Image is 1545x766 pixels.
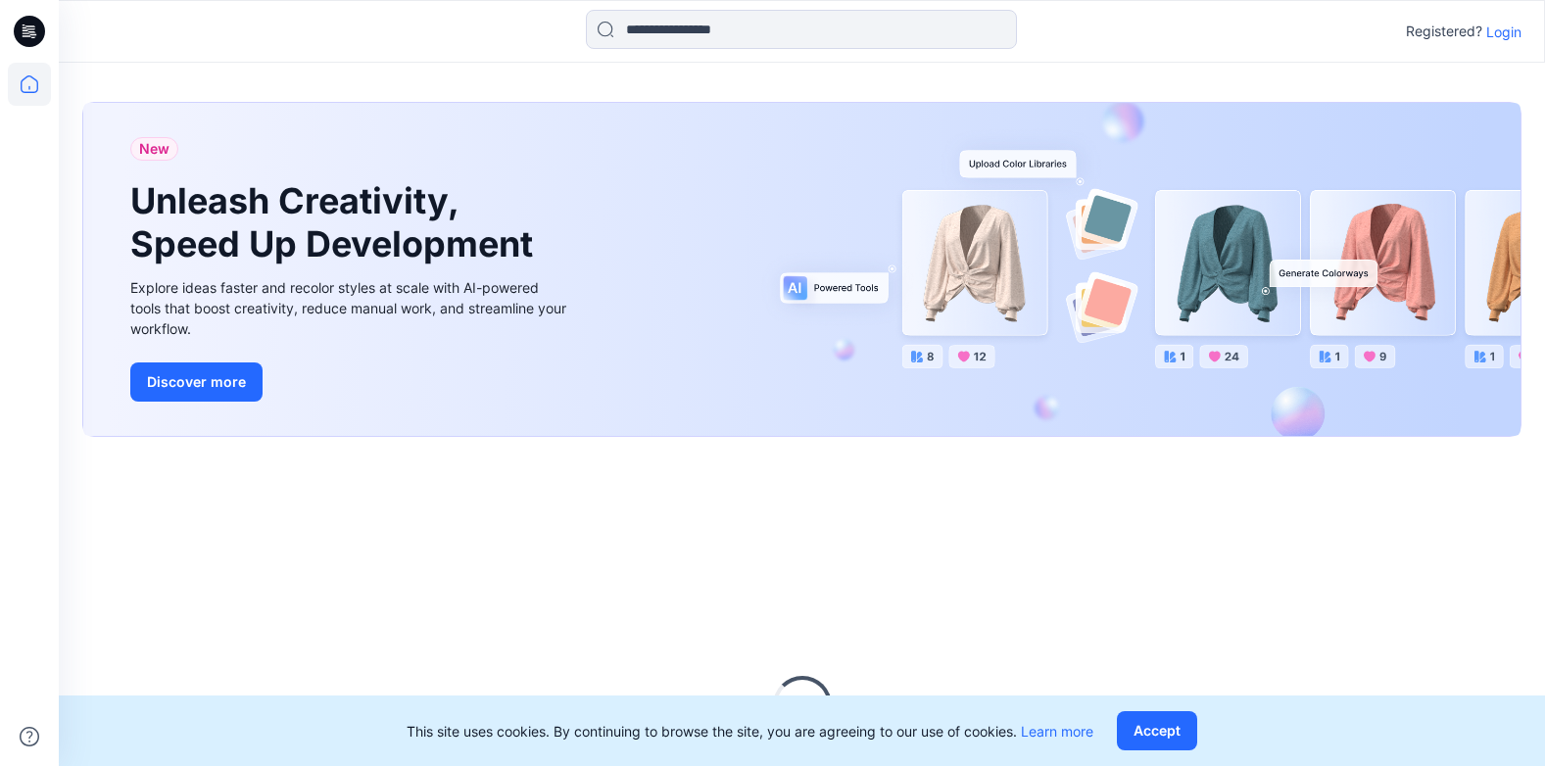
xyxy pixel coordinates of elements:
button: Accept [1117,711,1197,750]
a: Discover more [130,362,571,402]
button: Discover more [130,362,263,402]
div: Explore ideas faster and recolor styles at scale with AI-powered tools that boost creativity, red... [130,277,571,339]
h1: Unleash Creativity, Speed Up Development [130,180,542,264]
a: Learn more [1021,723,1093,740]
p: This site uses cookies. By continuing to browse the site, you are agreeing to our use of cookies. [407,721,1093,742]
p: Registered? [1406,20,1482,43]
span: New [139,137,169,161]
p: Login [1486,22,1521,42]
